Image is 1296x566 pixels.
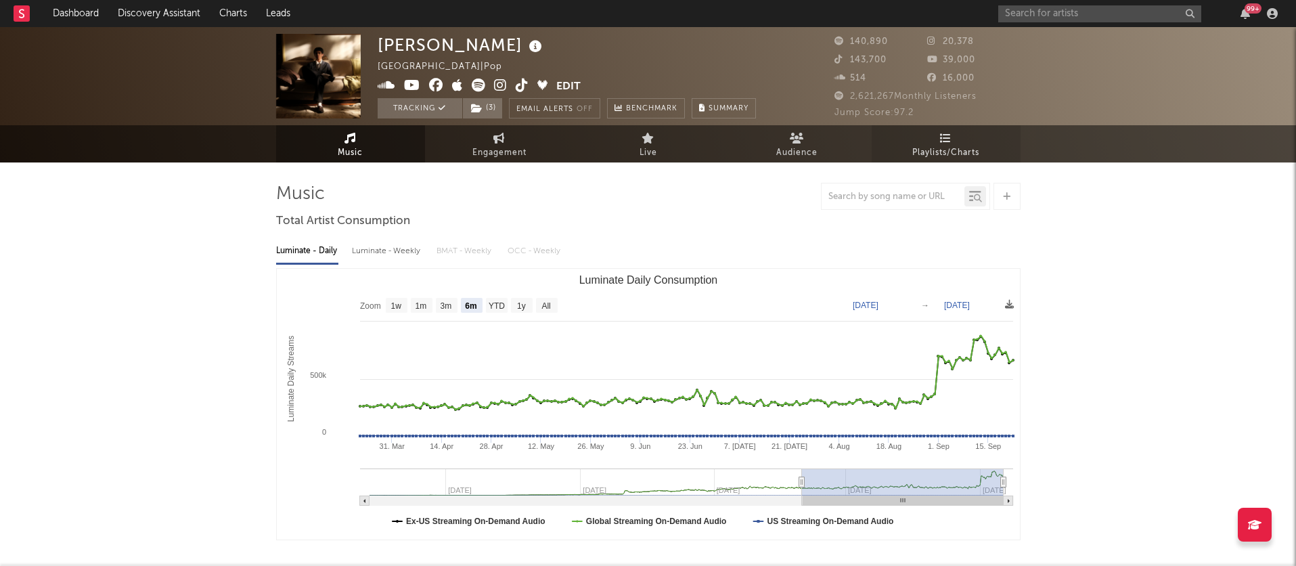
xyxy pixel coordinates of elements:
[677,442,702,450] text: 23. Jun
[927,442,949,450] text: 1. Sep
[338,145,363,161] span: Music
[607,98,685,118] a: Benchmark
[425,125,574,162] a: Engagement
[834,37,888,46] span: 140,890
[276,125,425,162] a: Music
[321,428,326,436] text: 0
[465,301,476,311] text: 6m
[927,74,975,83] span: 16,000
[709,105,748,112] span: Summary
[462,98,503,118] span: ( 3 )
[509,98,600,118] button: Email AlertsOff
[912,145,979,161] span: Playlists/Charts
[834,108,914,117] span: Jump Score: 97.2
[876,442,901,450] text: 18. Aug
[585,517,726,526] text: Global Streaming On-Demand Audio
[390,301,401,311] text: 1w
[944,301,970,310] text: [DATE]
[772,442,807,450] text: 21. [DATE]
[927,56,975,64] span: 39,000
[488,301,504,311] text: YTD
[577,106,593,113] em: Off
[834,56,887,64] span: 143,700
[626,101,677,117] span: Benchmark
[440,301,451,311] text: 3m
[927,37,974,46] span: 20,378
[921,301,929,310] text: →
[998,5,1201,22] input: Search for artists
[1245,3,1261,14] div: 99 +
[479,442,503,450] text: 28. Apr
[556,79,581,95] button: Edit
[378,98,462,118] button: Tracking
[834,74,866,83] span: 514
[472,145,527,161] span: Engagement
[286,336,296,422] text: Luminate Daily Streams
[1241,8,1250,19] button: 99+
[640,145,657,161] span: Live
[975,442,1001,450] text: 15. Sep
[834,92,977,101] span: 2,621,267 Monthly Listeners
[378,59,518,75] div: [GEOGRAPHIC_DATA] | Pop
[277,269,1020,540] svg: Luminate Daily Consumption
[828,442,849,450] text: 4. Aug
[378,34,545,56] div: [PERSON_NAME]
[430,442,453,450] text: 14. Apr
[463,98,502,118] button: (3)
[379,442,405,450] text: 31. Mar
[723,442,755,450] text: 7. [DATE]
[577,442,604,450] text: 26. May
[983,486,1006,494] text: [DATE]
[541,301,550,311] text: All
[517,301,526,311] text: 1y
[853,301,878,310] text: [DATE]
[276,213,410,230] span: Total Artist Consumption
[276,240,338,263] div: Luminate - Daily
[822,192,964,202] input: Search by song name or URL
[767,517,893,526] text: US Streaming On-Demand Audio
[310,371,326,379] text: 500k
[692,98,756,118] button: Summary
[723,125,872,162] a: Audience
[776,145,818,161] span: Audience
[574,125,723,162] a: Live
[527,442,554,450] text: 12. May
[415,301,426,311] text: 1m
[360,301,381,311] text: Zoom
[872,125,1021,162] a: Playlists/Charts
[579,274,717,286] text: Luminate Daily Consumption
[406,517,545,526] text: Ex-US Streaming On-Demand Audio
[630,442,650,450] text: 9. Jun
[352,240,423,263] div: Luminate - Weekly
